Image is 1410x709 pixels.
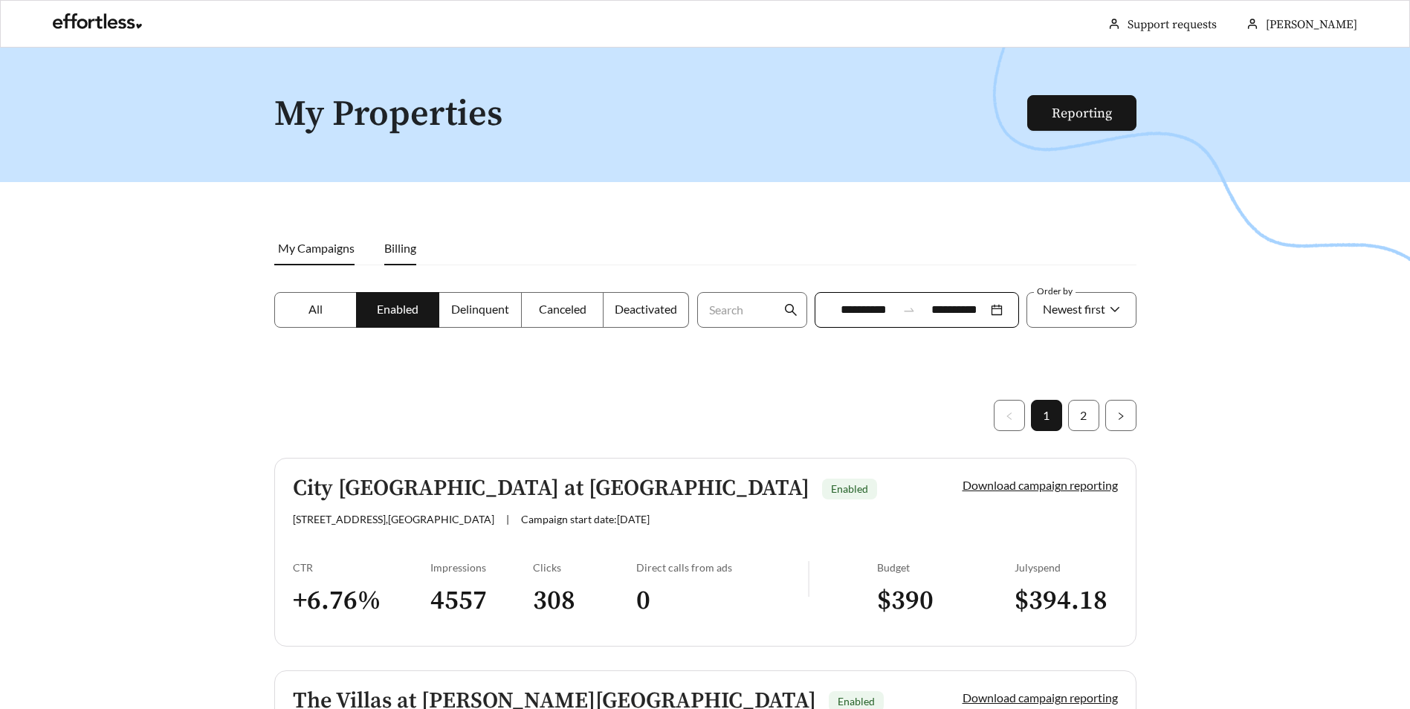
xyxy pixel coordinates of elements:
[1052,105,1112,122] a: Reporting
[451,302,509,316] span: Delinquent
[1105,400,1136,431] li: Next Page
[1043,302,1105,316] span: Newest first
[963,690,1118,705] a: Download campaign reporting
[1105,400,1136,431] button: right
[963,478,1118,492] a: Download campaign reporting
[838,695,875,708] span: Enabled
[377,302,418,316] span: Enabled
[274,95,1029,135] h1: My Properties
[877,561,1015,574] div: Budget
[274,458,1136,647] a: City [GEOGRAPHIC_DATA] at [GEOGRAPHIC_DATA]Enabled[STREET_ADDRESS],[GEOGRAPHIC_DATA]|Campaign sta...
[1068,400,1099,431] li: 2
[278,241,355,255] span: My Campaigns
[1266,17,1357,32] span: [PERSON_NAME]
[1015,561,1118,574] div: July spend
[1128,17,1217,32] a: Support requests
[521,513,650,525] span: Campaign start date: [DATE]
[293,476,809,501] h5: City [GEOGRAPHIC_DATA] at [GEOGRAPHIC_DATA]
[539,302,586,316] span: Canceled
[1005,412,1014,421] span: left
[831,482,868,495] span: Enabled
[784,303,798,317] span: search
[533,561,636,574] div: Clicks
[1027,95,1136,131] button: Reporting
[293,513,494,525] span: [STREET_ADDRESS] , [GEOGRAPHIC_DATA]
[636,561,808,574] div: Direct calls from ads
[1015,584,1118,618] h3: $ 394.18
[308,302,323,316] span: All
[636,584,808,618] h3: 0
[994,400,1025,431] li: Previous Page
[1031,400,1062,431] li: 1
[994,400,1025,431] button: left
[430,584,534,618] h3: 4557
[384,241,416,255] span: Billing
[877,584,1015,618] h3: $ 390
[533,584,636,618] h3: 308
[1032,401,1061,430] a: 1
[293,584,430,618] h3: + 6.76 %
[293,561,430,574] div: CTR
[506,513,509,525] span: |
[902,303,916,317] span: to
[902,303,916,317] span: swap-right
[1069,401,1099,430] a: 2
[430,561,534,574] div: Impressions
[1116,412,1125,421] span: right
[808,561,809,597] img: line
[615,302,677,316] span: Deactivated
